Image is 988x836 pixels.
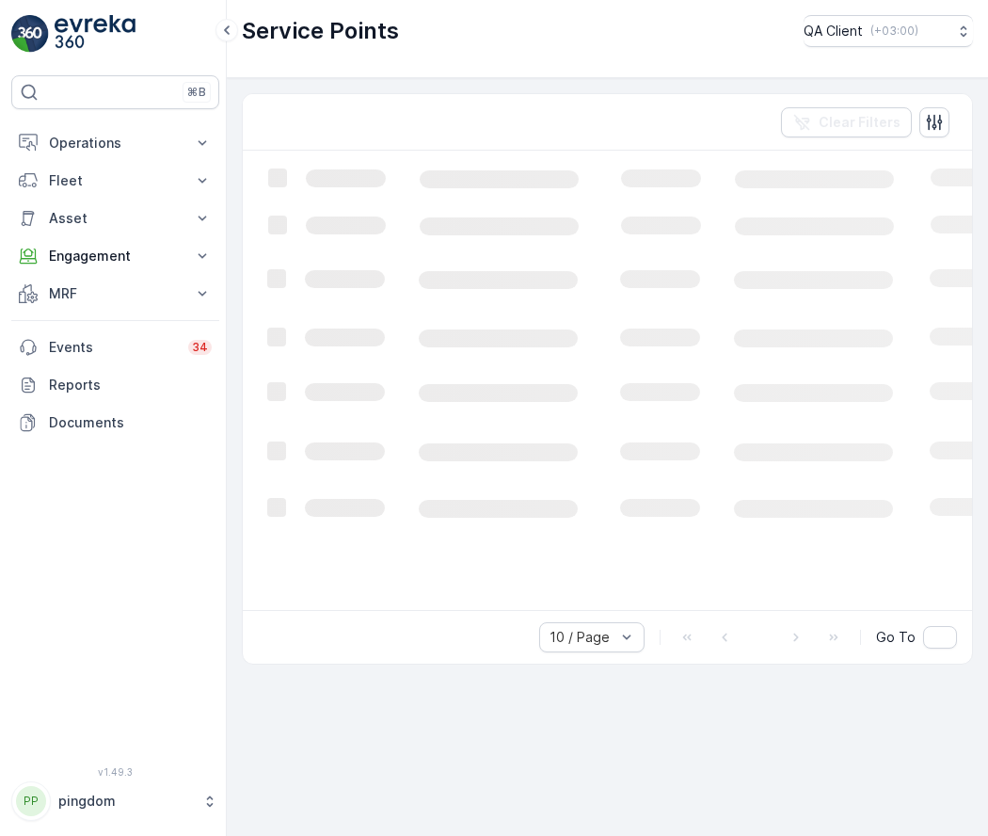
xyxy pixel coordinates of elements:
button: Asset [11,200,219,237]
span: v 1.49.3 [11,766,219,778]
button: Clear Filters [781,107,912,137]
p: ( +03:00 ) [870,24,918,39]
p: Events [49,338,177,357]
p: Clear Filters [819,113,900,132]
p: Operations [49,134,182,153]
a: Documents [11,404,219,442]
p: pingdom [58,792,193,811]
p: Engagement [49,247,182,265]
p: Service Points [242,16,399,46]
img: logo_light-DOdMpM7g.png [55,15,135,53]
button: Operations [11,124,219,162]
p: Documents [49,413,212,432]
p: MRF [49,284,182,303]
button: Fleet [11,162,219,200]
p: ⌘B [187,85,206,100]
span: Go To [876,628,916,647]
p: 34 [192,340,208,355]
div: PP [16,786,46,816]
a: Reports [11,366,219,404]
button: PPpingdom [11,781,219,821]
img: logo [11,15,49,53]
p: QA Client [804,22,863,40]
button: QA Client(+03:00) [804,15,973,47]
button: MRF [11,275,219,313]
p: Fleet [49,171,182,190]
p: Reports [49,376,212,394]
button: Engagement [11,237,219,275]
a: Events34 [11,329,219,366]
p: Asset [49,209,182,228]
